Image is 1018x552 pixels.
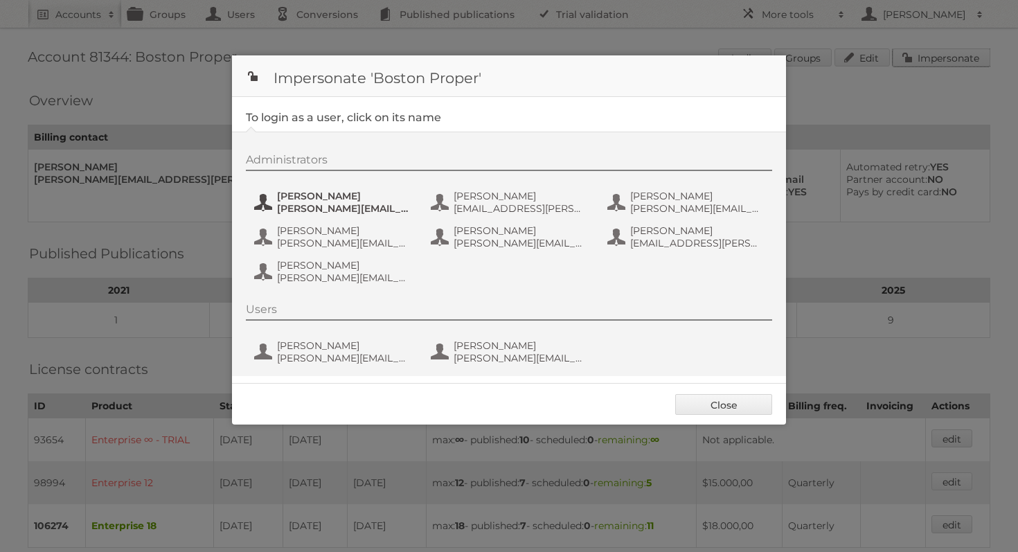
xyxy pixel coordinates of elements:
[232,55,786,97] h1: Impersonate 'Boston Proper'
[277,190,411,202] span: [PERSON_NAME]
[454,339,588,352] span: [PERSON_NAME]
[253,338,416,366] button: [PERSON_NAME] [PERSON_NAME][EMAIL_ADDRESS][PERSON_NAME][DOMAIN_NAME]
[429,223,592,251] button: [PERSON_NAME] [PERSON_NAME][EMAIL_ADDRESS][PERSON_NAME][DOMAIN_NAME]
[277,224,411,237] span: [PERSON_NAME]
[606,188,769,216] button: [PERSON_NAME] [PERSON_NAME][EMAIL_ADDRESS][PERSON_NAME][DOMAIN_NAME]
[253,188,416,216] button: [PERSON_NAME] [PERSON_NAME][EMAIL_ADDRESS][PERSON_NAME][DOMAIN_NAME]
[277,259,411,271] span: [PERSON_NAME]
[277,202,411,215] span: [PERSON_NAME][EMAIL_ADDRESS][PERSON_NAME][DOMAIN_NAME]
[454,352,588,364] span: [PERSON_NAME][EMAIL_ADDRESS][PERSON_NAME][DOMAIN_NAME]
[253,223,416,251] button: [PERSON_NAME] [PERSON_NAME][EMAIL_ADDRESS][PERSON_NAME][DOMAIN_NAME]
[630,224,765,237] span: [PERSON_NAME]
[454,190,588,202] span: [PERSON_NAME]
[253,258,416,285] button: [PERSON_NAME] [PERSON_NAME][EMAIL_ADDRESS][PERSON_NAME][DOMAIN_NAME]
[454,237,588,249] span: [PERSON_NAME][EMAIL_ADDRESS][PERSON_NAME][DOMAIN_NAME]
[675,394,772,415] a: Close
[630,237,765,249] span: [EMAIL_ADDRESS][PERSON_NAME][DOMAIN_NAME]
[277,271,411,284] span: [PERSON_NAME][EMAIL_ADDRESS][PERSON_NAME][DOMAIN_NAME]
[246,111,441,124] legend: To login as a user, click on its name
[277,352,411,364] span: [PERSON_NAME][EMAIL_ADDRESS][PERSON_NAME][DOMAIN_NAME]
[630,190,765,202] span: [PERSON_NAME]
[429,188,592,216] button: [PERSON_NAME] [EMAIL_ADDRESS][PERSON_NAME][DOMAIN_NAME]
[429,338,592,366] button: [PERSON_NAME] [PERSON_NAME][EMAIL_ADDRESS][PERSON_NAME][DOMAIN_NAME]
[630,202,765,215] span: [PERSON_NAME][EMAIL_ADDRESS][PERSON_NAME][DOMAIN_NAME]
[246,153,772,171] div: Administrators
[277,339,411,352] span: [PERSON_NAME]
[454,224,588,237] span: [PERSON_NAME]
[246,303,772,321] div: Users
[606,223,769,251] button: [PERSON_NAME] [EMAIL_ADDRESS][PERSON_NAME][DOMAIN_NAME]
[277,237,411,249] span: [PERSON_NAME][EMAIL_ADDRESS][PERSON_NAME][DOMAIN_NAME]
[454,202,588,215] span: [EMAIL_ADDRESS][PERSON_NAME][DOMAIN_NAME]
